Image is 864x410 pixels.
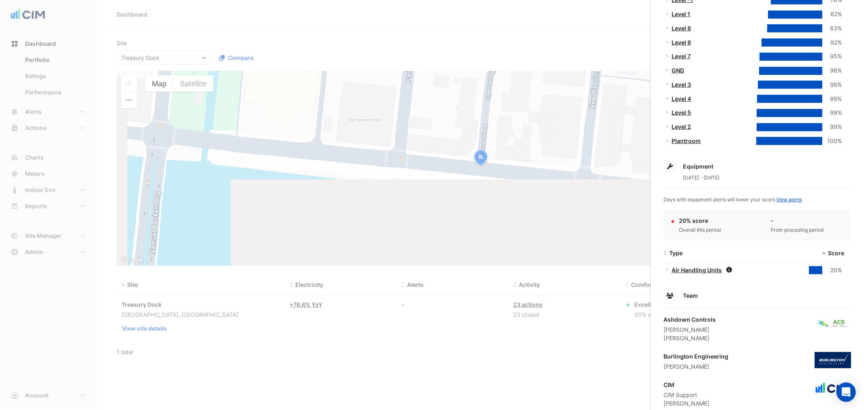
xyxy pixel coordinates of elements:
a: View alerts [776,196,802,203]
div: 20% [822,266,842,275]
div: [PERSON_NAME] [663,399,709,408]
a: Level 2 [672,123,691,130]
div: 100% [822,137,842,146]
div: 96% [822,66,842,75]
div: 98% [822,80,842,90]
span: Equipment [683,163,713,170]
img: CIM [815,380,851,397]
a: Level 8 [672,25,691,32]
a: GND [672,67,684,74]
div: 99% [822,94,842,104]
a: Level 6 [672,39,691,46]
img: Ashdown Controls [815,315,851,331]
div: Open Intercom Messenger [836,382,856,402]
div: 99% [822,108,842,117]
span: [DATE] - [DATE] [683,175,719,181]
div: [PERSON_NAME] [663,334,716,342]
div: - [771,216,824,225]
div: Ashdown Controls [663,315,716,324]
a: Plantroom [672,137,701,144]
div: [PERSON_NAME] [663,325,716,334]
a: Level 5 [672,109,691,116]
div: From preceding period [771,226,824,234]
div: Burlington Engineering [663,352,728,361]
span: Score [828,250,844,256]
img: Burlington Engineering [815,352,851,368]
span: Type [669,250,683,256]
span: Team [683,292,698,299]
div: 82% [822,10,842,19]
div: 95% [822,52,842,61]
div: Overall this period [679,226,721,234]
div: 99% [822,122,842,132]
a: Air Handling Units [672,267,722,273]
a: Level 4 [672,95,691,102]
div: [PERSON_NAME] [663,362,728,371]
span: Days with equipment alerts will lower your score. [663,196,802,203]
a: Level 1 [672,11,690,17]
a: Level 3 [672,81,691,88]
div: 83% [822,24,842,33]
div: CIM [663,380,709,389]
a: Level 7 [672,53,691,60]
div: 92% [822,38,842,47]
div: 20% score [679,216,721,225]
div: CIM Support [663,391,709,399]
